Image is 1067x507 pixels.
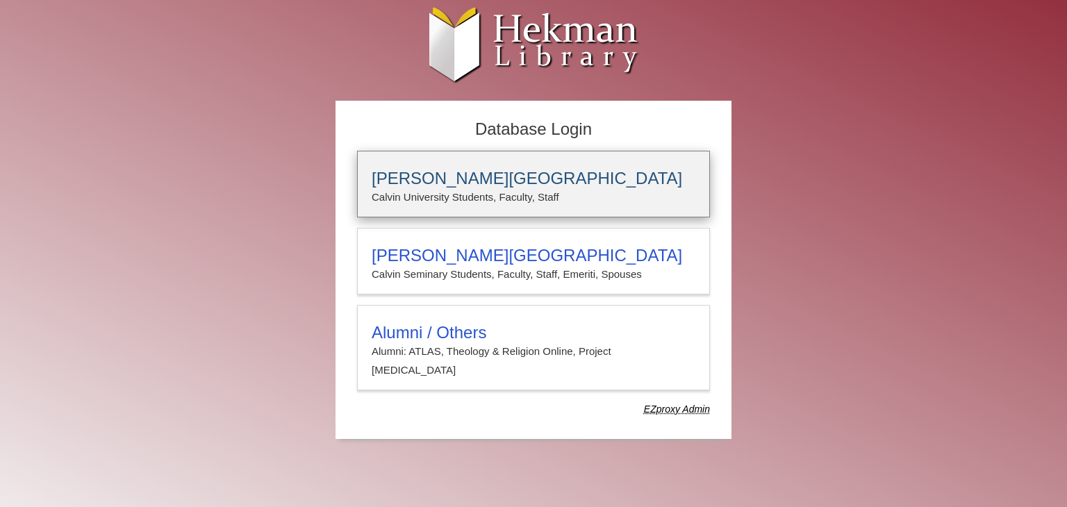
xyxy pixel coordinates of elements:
[372,188,695,206] p: Calvin University Students, Faculty, Staff
[372,169,695,188] h3: [PERSON_NAME][GEOGRAPHIC_DATA]
[372,323,695,379] summary: Alumni / OthersAlumni: ATLAS, Theology & Religion Online, Project [MEDICAL_DATA]
[350,115,717,144] h2: Database Login
[372,323,695,342] h3: Alumni / Others
[644,404,710,415] dfn: Use Alumni login
[372,265,695,283] p: Calvin Seminary Students, Faculty, Staff, Emeriti, Spouses
[372,246,695,265] h3: [PERSON_NAME][GEOGRAPHIC_DATA]
[357,228,710,294] a: [PERSON_NAME][GEOGRAPHIC_DATA]Calvin Seminary Students, Faculty, Staff, Emeriti, Spouses
[372,342,695,379] p: Alumni: ATLAS, Theology & Religion Online, Project [MEDICAL_DATA]
[357,151,710,217] a: [PERSON_NAME][GEOGRAPHIC_DATA]Calvin University Students, Faculty, Staff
